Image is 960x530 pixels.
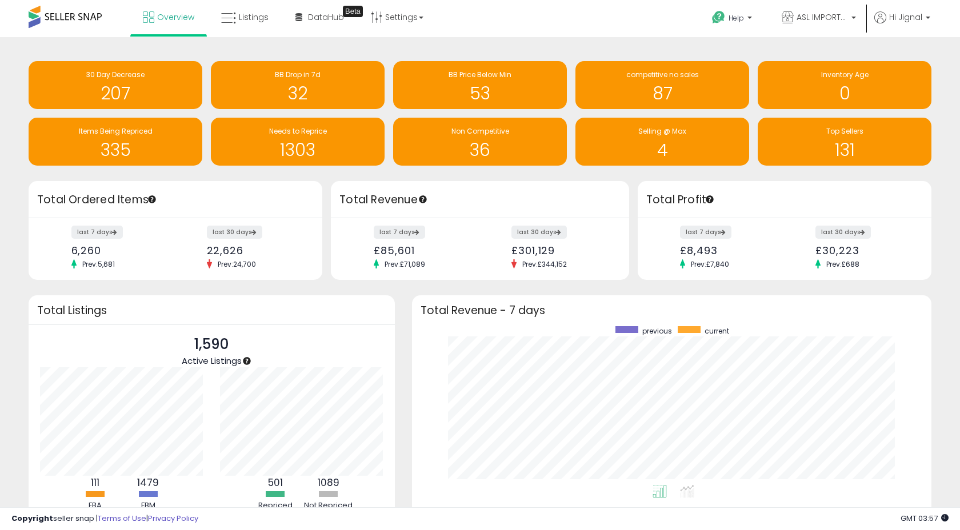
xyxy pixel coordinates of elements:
[339,192,621,208] h3: Total Revenue
[821,259,865,269] span: Prev: £688
[763,84,926,103] h1: 0
[34,84,197,103] h1: 207
[308,11,344,23] span: DataHub
[98,513,146,524] a: Terms of Use
[638,126,686,136] span: Selling @ Max
[703,2,763,37] a: Help
[680,226,731,239] label: last 7 days
[393,61,567,109] a: BB Price Below Min 53
[581,140,743,159] h1: 4
[626,70,699,79] span: competitive no sales
[449,70,511,79] span: BB Price Below Min
[705,194,715,204] div: Tooltip anchor
[242,356,252,366] div: Tooltip anchor
[399,140,561,159] h1: 36
[374,244,471,256] div: £85,601
[874,11,930,37] a: Hi Jignal
[421,306,923,315] h3: Total Revenue - 7 days
[211,118,385,166] a: Needs to Reprice 1303
[212,259,262,269] span: Prev: 24,700
[137,476,159,489] b: 1479
[37,306,386,315] h3: Total Listings
[451,126,509,136] span: Non Competitive
[685,259,735,269] span: Prev: £7,840
[511,226,567,239] label: last 30 days
[268,476,283,489] b: 501
[37,192,314,208] h3: Total Ordered Items
[71,244,167,256] div: 6,260
[763,140,926,159] h1: 131
[815,244,911,256] div: £30,223
[269,126,327,136] span: Needs to Reprice
[826,126,863,136] span: Top Sellers
[343,6,363,17] div: Tooltip anchor
[11,513,53,524] strong: Copyright
[642,326,672,336] span: previous
[34,140,197,159] h1: 335
[379,259,431,269] span: Prev: £71,089
[581,84,743,103] h1: 87
[374,226,425,239] label: last 7 days
[250,500,301,511] div: Repriced
[11,513,198,524] div: seller snap | |
[77,259,121,269] span: Prev: 5,681
[239,11,269,23] span: Listings
[901,513,949,524] span: 2025-09-10 03:57 GMT
[148,513,198,524] a: Privacy Policy
[303,500,354,511] div: Not Repriced
[207,226,262,239] label: last 30 days
[517,259,573,269] span: Prev: £344,152
[29,118,202,166] a: Items Being Repriced 335
[122,500,174,511] div: FBM
[711,10,726,25] i: Get Help
[758,61,931,109] a: Inventory Age 0
[71,226,123,239] label: last 7 days
[182,355,242,367] span: Active Listings
[217,84,379,103] h1: 32
[821,70,869,79] span: Inventory Age
[91,476,99,489] b: 111
[889,11,922,23] span: Hi Jignal
[86,70,145,79] span: 30 Day Decrease
[69,500,121,511] div: FBA
[217,140,379,159] h1: 1303
[646,192,923,208] h3: Total Profit
[815,226,871,239] label: last 30 days
[207,244,303,256] div: 22,626
[393,118,567,166] a: Non Competitive 36
[511,244,609,256] div: £301,129
[147,194,157,204] div: Tooltip anchor
[797,11,848,23] span: ASL IMPORTED
[705,326,729,336] span: current
[182,334,242,355] p: 1,590
[729,13,744,23] span: Help
[79,126,153,136] span: Items Being Repriced
[157,11,194,23] span: Overview
[680,244,776,256] div: £8,493
[575,118,749,166] a: Selling @ Max 4
[575,61,749,109] a: competitive no sales 87
[758,118,931,166] a: Top Sellers 131
[29,61,202,109] a: 30 Day Decrease 207
[211,61,385,109] a: BB Drop in 7d 32
[399,84,561,103] h1: 53
[318,476,339,489] b: 1089
[275,70,321,79] span: BB Drop in 7d
[418,194,428,204] div: Tooltip anchor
